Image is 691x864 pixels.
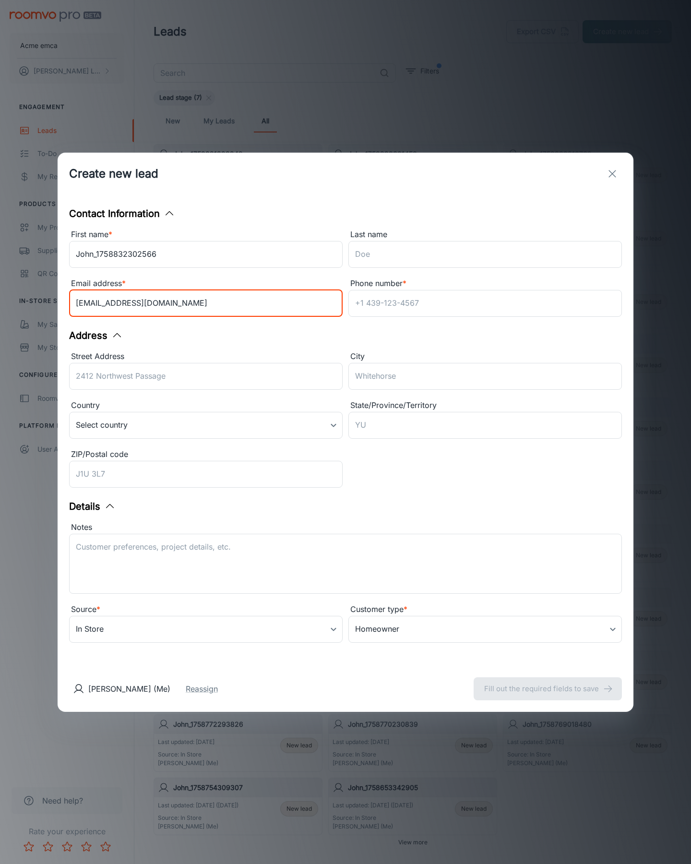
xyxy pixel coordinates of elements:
[69,165,158,182] h1: Create new lead
[69,290,343,317] input: myname@example.com
[69,412,343,439] div: Select country
[603,164,622,183] button: exit
[348,350,622,363] div: City
[186,683,218,695] button: Reassign
[348,616,622,643] div: Homeowner
[69,363,343,390] input: 2412 Northwest Passage
[69,328,123,343] button: Address
[69,277,343,290] div: Email address
[69,499,116,514] button: Details
[348,290,622,317] input: +1 439-123-4567
[69,350,343,363] div: Street Address
[69,241,343,268] input: John
[69,228,343,241] div: First name
[348,399,622,412] div: State/Province/Territory
[69,603,343,616] div: Source
[348,363,622,390] input: Whitehorse
[348,603,622,616] div: Customer type
[88,683,170,695] p: [PERSON_NAME] (Me)
[348,277,622,290] div: Phone number
[69,461,343,488] input: J1U 3L7
[69,616,343,643] div: In Store
[69,521,622,534] div: Notes
[69,399,343,412] div: Country
[69,206,175,221] button: Contact Information
[348,412,622,439] input: YU
[69,448,343,461] div: ZIP/Postal code
[348,241,622,268] input: Doe
[348,228,622,241] div: Last name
